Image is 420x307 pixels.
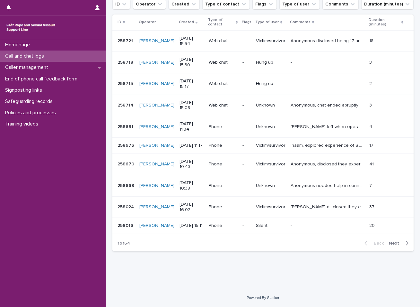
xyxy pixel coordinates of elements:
a: [PERSON_NAME] [139,223,174,228]
a: [PERSON_NAME] [139,204,174,210]
p: 258670 [118,160,136,167]
p: Victim/survivor [256,38,285,44]
p: Safeguarding records [3,98,58,105]
p: Unknown [256,183,285,189]
p: Inaam, explored experience of S.V by a guy in July. visitor shared they have reported and he has ... [291,142,365,148]
p: 37 [369,203,376,210]
p: [DATE] 11:17 [179,143,204,148]
p: - [242,143,251,148]
a: [PERSON_NAME] [139,124,174,130]
p: [DATE] 15:30 [179,57,204,68]
button: Back [359,240,386,246]
p: 258676 [118,142,136,148]
p: 258016 [118,222,135,228]
p: Hung up [256,81,285,87]
p: 41 [369,160,375,167]
a: [PERSON_NAME] [139,60,174,65]
tr: 258721258721 [PERSON_NAME] [DATE] 15:54Web chat-Victim/survivorAnonymous disclosed being 17 and e... [112,30,414,52]
p: [DATE] 11:34 [179,121,204,132]
p: - [242,81,251,87]
p: [DATE] 16:02 [179,202,204,213]
a: [PERSON_NAME] [139,103,174,108]
p: [DATE] 15:17 [179,79,204,89]
p: Call and chat logs [3,53,49,59]
p: 20 [369,222,376,228]
p: Anonymous, disclosed they experienced S.V by stepfather for 4 years when they were 9. Visitor exp... [291,160,365,167]
p: - [242,162,251,167]
p: Operator [139,19,156,26]
p: - [291,80,293,87]
p: Type of contact [208,16,234,28]
p: 4 [369,123,373,130]
p: - [242,124,251,130]
p: Phone [209,223,237,228]
p: 3 [369,59,373,65]
p: ID [118,19,121,26]
tr: 258714258714 [PERSON_NAME] [DATE] 15:09Web chat-UnknownAnonymous, chat ended abruptly after they ... [112,95,414,116]
p: Duration (minutes) [369,16,400,28]
p: Victim/survivor [256,204,285,210]
tr: 258024258024 [PERSON_NAME] [DATE] 16:02Phone-Victim/survivor[PERSON_NAME] disclosed they experien... [112,196,414,218]
p: 7 [369,182,373,189]
p: [DATE] 10:38 [179,180,204,191]
p: Phone [209,143,237,148]
p: Signposting links [3,87,47,93]
p: 258715 [118,80,134,87]
p: Phone [209,183,237,189]
span: Back [370,241,384,246]
p: 17 [369,142,375,148]
p: 258681 [118,123,135,130]
p: 258024 [118,203,135,210]
p: Phone [209,204,237,210]
p: - [242,38,251,44]
p: 2 [369,80,373,87]
p: Comments [290,19,311,26]
a: [PERSON_NAME] [139,38,174,44]
p: - [242,103,251,108]
p: Policies and processes [3,110,61,116]
p: - [242,204,251,210]
p: Anonymous, chat ended abruptly after they mentioned that they tried to call but one is available ... [291,101,365,108]
a: [PERSON_NAME] [139,183,174,189]
p: - [242,223,251,228]
span: Next [389,241,403,246]
p: Silent [256,223,285,228]
tr: 258016258016 [PERSON_NAME] [DATE] 15:11Phone-Silent-- 2020 [112,218,414,234]
p: 1 of 64 [112,236,135,251]
p: [DATE] 15:54 [179,36,204,47]
p: - [242,183,251,189]
p: Anonymous needed help in connecting to their nearest SARC. [291,182,365,189]
p: Phone [209,162,237,167]
p: Caller management [3,64,53,70]
p: Unknown [256,124,285,130]
p: - [242,60,251,65]
p: Created [179,19,194,26]
p: End of phone call feedback form [3,76,83,82]
p: 258714 [118,101,135,108]
tr: 258676258676 [PERSON_NAME] [DATE] 11:17Phone-Victim/survivorInaam, explored experience of S.V by ... [112,137,414,153]
a: [PERSON_NAME] [139,143,174,148]
tr: 258670258670 [PERSON_NAME] [DATE] 10:43Phone-Victim/survivorAnonymous, disclosed they experienced... [112,153,414,175]
p: 258668 [118,182,136,189]
p: Web chat [209,103,237,108]
p: 3 [369,101,373,108]
p: Web chat [209,60,237,65]
button: Next [386,240,414,246]
a: [PERSON_NAME] [139,81,174,87]
tr: 258718258718 [PERSON_NAME] [DATE] 15:30Web chat-Hung up-- 33 [112,52,414,73]
tr: 258715258715 [PERSON_NAME] [DATE] 15:17Web chat-Hung up-- 22 [112,73,414,95]
p: Unknown [256,103,285,108]
p: Web chat [209,38,237,44]
img: rhQMoQhaT3yELyF149Cw [5,21,57,34]
p: Hung up [256,60,285,65]
p: Training videos [3,121,43,127]
p: Flags [242,19,251,26]
p: - [291,59,293,65]
a: Powered By Stacker [247,296,279,300]
p: [DATE] 15:11 [179,223,204,228]
p: - [291,222,293,228]
p: Homepage [3,42,35,48]
p: Victim/survivor [256,143,285,148]
tr: 258681258681 [PERSON_NAME] [DATE] 11:34Phone-Unknown[PERSON_NAME] left when operator was struggli... [112,116,414,138]
p: [DATE] 15:09 [179,100,204,111]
